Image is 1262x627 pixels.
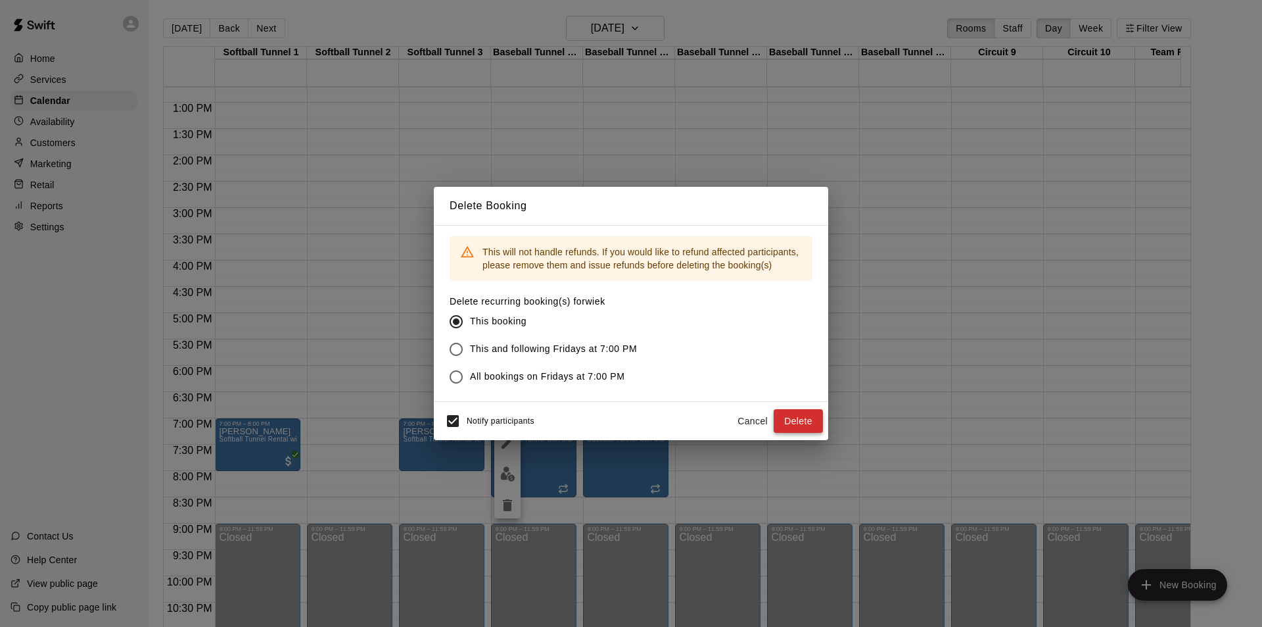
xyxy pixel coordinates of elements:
label: Delete recurring booking(s) for wiek [450,295,647,308]
span: Notify participants [467,416,534,426]
button: Cancel [732,409,774,434]
button: Delete [774,409,823,434]
span: This booking [470,314,526,328]
span: This and following Fridays at 7:00 PM [470,342,637,356]
span: All bookings on Fridays at 7:00 PM [470,370,624,384]
h2: Delete Booking [434,187,828,225]
div: This will not handle refunds. If you would like to refund affected participants, please remove th... [482,240,802,277]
